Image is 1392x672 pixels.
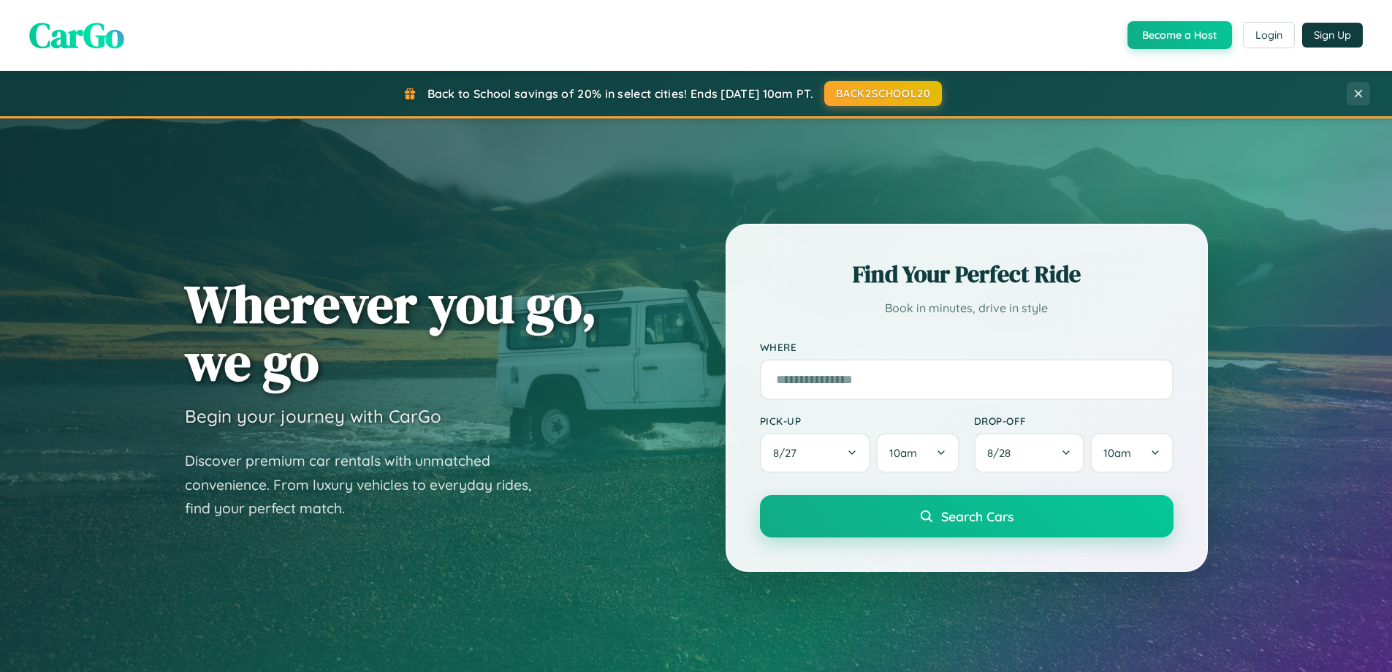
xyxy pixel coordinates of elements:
p: Book in minutes, drive in style [760,298,1174,319]
span: 10am [1103,446,1131,460]
button: 8/27 [760,433,871,473]
span: 10am [889,446,917,460]
button: Search Cars [760,495,1174,537]
span: Back to School savings of 20% in select cities! Ends [DATE] 10am PT. [427,86,813,101]
label: Where [760,341,1174,353]
span: Search Cars [941,508,1013,524]
button: 10am [876,433,959,473]
span: CarGo [29,11,124,59]
label: Pick-up [760,415,959,427]
button: BACK2SCHOOL20 [824,81,942,106]
button: Become a Host [1127,21,1232,49]
h3: Begin your journey with CarGo [185,405,441,427]
button: Sign Up [1302,23,1363,48]
h1: Wherever you go, we go [185,275,597,390]
h2: Find Your Perfect Ride [760,258,1174,290]
span: 8 / 28 [987,446,1018,460]
button: Login [1243,22,1295,48]
p: Discover premium car rentals with unmatched convenience. From luxury vehicles to everyday rides, ... [185,449,550,521]
button: 8/28 [974,433,1085,473]
label: Drop-off [974,415,1174,427]
span: 8 / 27 [773,446,804,460]
button: 10am [1090,433,1173,473]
